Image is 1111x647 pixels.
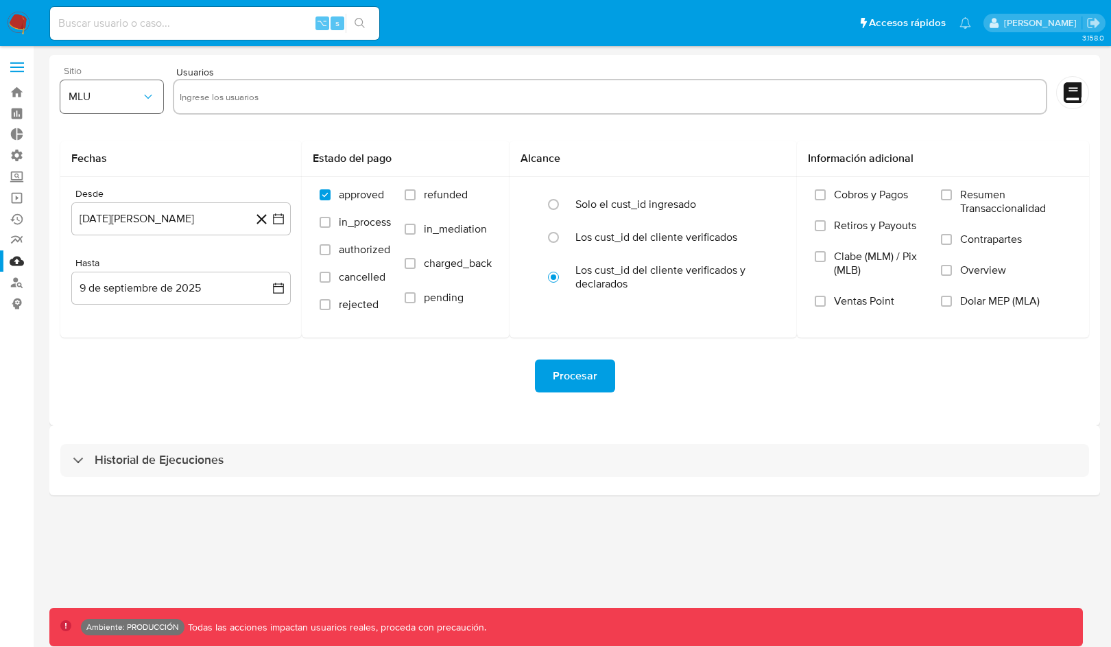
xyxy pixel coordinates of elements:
span: ⌥ [317,16,327,30]
span: Accesos rápidos [869,16,946,30]
span: s [335,16,339,30]
button: search-icon [346,14,374,33]
input: Buscar usuario o caso... [50,14,379,32]
p: Ambiente: PRODUCCIÓN [86,624,179,630]
a: Notificaciones [959,17,971,29]
p: Todas las acciones impactan usuarios reales, proceda con precaución. [184,621,486,634]
p: diego.assum@mercadolibre.com [1004,16,1082,30]
a: Salir [1086,16,1101,30]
